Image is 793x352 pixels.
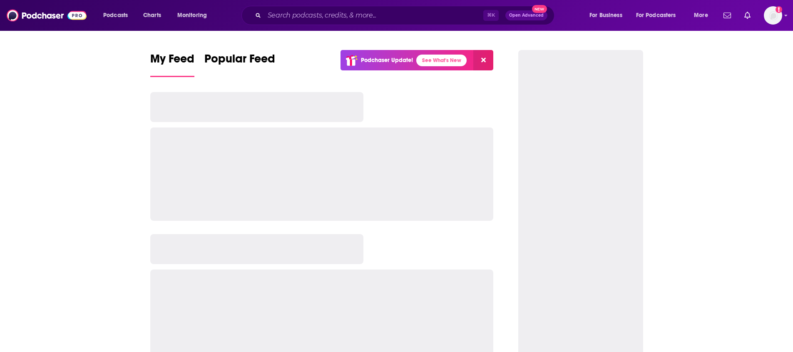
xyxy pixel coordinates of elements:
[741,8,754,22] a: Show notifications dropdown
[589,10,622,21] span: For Business
[150,52,194,71] span: My Feed
[204,52,275,71] span: Popular Feed
[416,55,467,66] a: See What's New
[361,57,413,64] p: Podchaser Update!
[150,52,194,77] a: My Feed
[97,9,139,22] button: open menu
[138,9,166,22] a: Charts
[103,10,128,21] span: Podcasts
[483,10,499,21] span: ⌘ K
[764,6,782,25] button: Show profile menu
[264,9,483,22] input: Search podcasts, credits, & more...
[776,6,782,13] svg: Add a profile image
[177,10,207,21] span: Monitoring
[204,52,275,77] a: Popular Feed
[720,8,734,22] a: Show notifications dropdown
[636,10,676,21] span: For Podcasters
[688,9,718,22] button: open menu
[764,6,782,25] span: Logged in as jgarciaampr
[631,9,688,22] button: open menu
[143,10,161,21] span: Charts
[505,10,547,20] button: Open AdvancedNew
[172,9,218,22] button: open menu
[509,13,544,17] span: Open Advanced
[532,5,547,13] span: New
[7,7,87,23] img: Podchaser - Follow, Share and Rate Podcasts
[249,6,562,25] div: Search podcasts, credits, & more...
[584,9,633,22] button: open menu
[764,6,782,25] img: User Profile
[694,10,708,21] span: More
